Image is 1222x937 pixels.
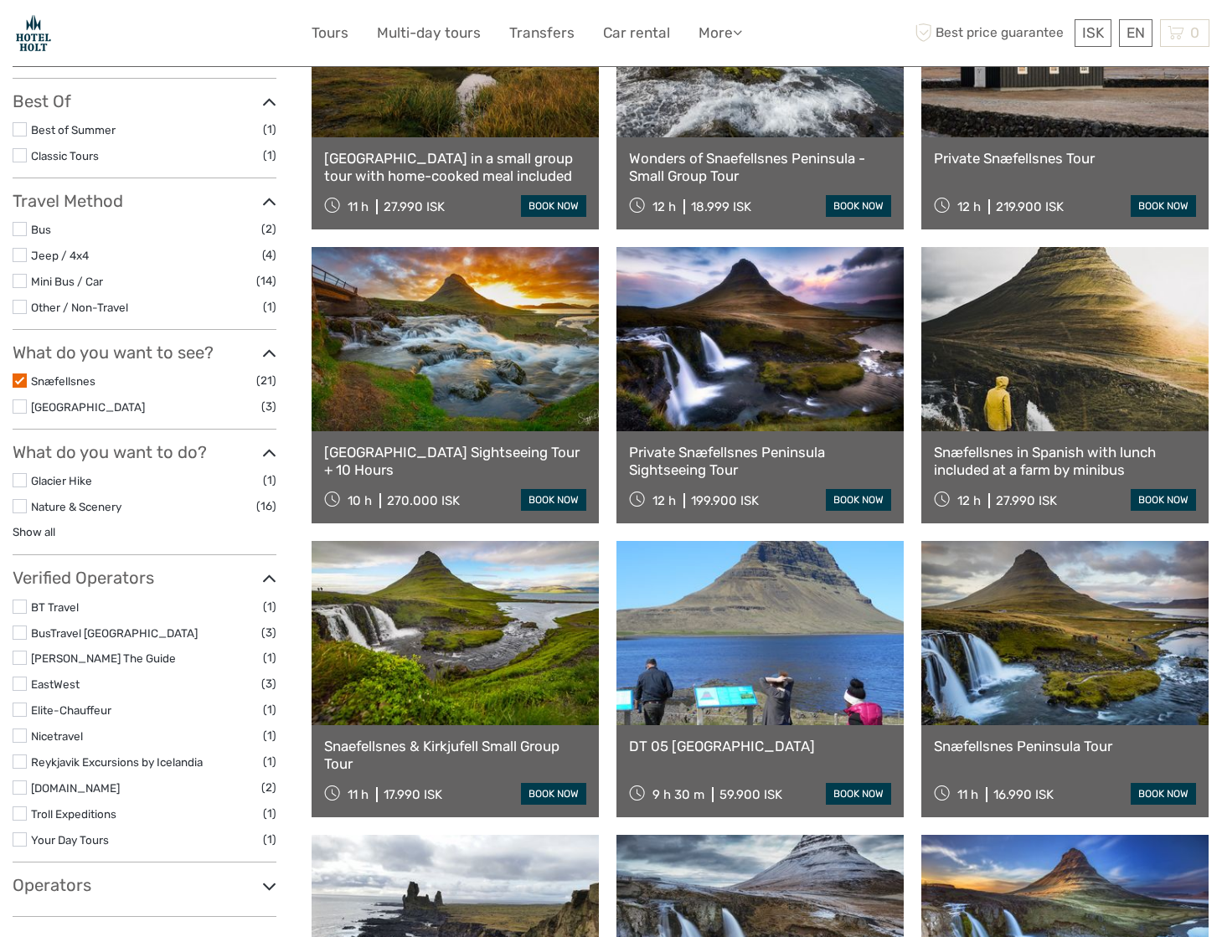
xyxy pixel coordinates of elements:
a: BusTravel [GEOGRAPHIC_DATA] [31,626,198,640]
div: 16.990 ISK [993,787,1054,802]
h3: Verified Operators [13,568,276,588]
a: [PERSON_NAME] The Guide [31,651,176,665]
a: Private Snæfellsnes Peninsula Sightseeing Tour [629,444,891,478]
a: Car rental [603,21,670,45]
a: Reykjavik Excursions by Icelandia [31,755,203,769]
a: [GEOGRAPHIC_DATA] in a small group tour with home-cooked meal included [324,150,586,184]
a: Troll Expeditions [31,807,116,821]
span: (1) [263,648,276,667]
span: (1) [263,752,276,771]
span: 0 [1188,24,1202,41]
span: 10 h [348,493,372,508]
div: 59.900 ISK [719,787,782,802]
a: book now [521,783,586,805]
a: book now [521,489,586,511]
a: Snaefellsnes & Kirkjufell Small Group Tour [324,738,586,772]
a: BT Travel [31,600,79,614]
a: Elite-Chauffeur [31,703,111,717]
h3: Operators [13,875,276,895]
a: book now [521,195,586,217]
a: Private Snæfellsnes Tour [934,150,1196,167]
button: Open LiveChat chat widget [193,26,213,46]
span: (1) [263,297,276,317]
span: 11 h [348,199,369,214]
span: (1) [263,700,276,719]
span: (2) [261,778,276,797]
span: (3) [261,623,276,642]
a: Wonders of Snaefellsnes Peninsula - Small Group Tour [629,150,891,184]
div: 18.999 ISK [691,199,751,214]
span: 9 h 30 m [652,787,704,802]
a: EastWest [31,677,80,691]
a: Glacier Hike [31,474,92,487]
span: (1) [263,120,276,139]
a: Transfers [509,21,575,45]
div: 27.990 ISK [384,199,445,214]
span: (2) [261,219,276,239]
span: (1) [263,726,276,745]
span: (1) [263,830,276,849]
span: 12 h [652,199,676,214]
a: [GEOGRAPHIC_DATA] [31,400,145,414]
span: (4) [262,245,276,265]
div: 219.900 ISK [996,199,1064,214]
span: (3) [261,397,276,416]
h3: What do you want to see? [13,342,276,363]
span: (21) [256,371,276,390]
p: We're away right now. Please check back later! [23,29,189,43]
a: DT 05 [GEOGRAPHIC_DATA] [629,738,891,754]
a: Your Day Tours [31,833,109,847]
span: (1) [263,471,276,490]
a: book now [826,783,891,805]
a: Snæfellsnes Peninsula Tour [934,738,1196,754]
span: Best price guarantee [910,19,1070,47]
h3: Best Of [13,91,276,111]
a: book now [1131,489,1196,511]
a: Nature & Scenery [31,500,121,513]
a: Mini Bus / Car [31,275,103,288]
a: [GEOGRAPHIC_DATA] Sightseeing Tour + 10 Hours [324,444,586,478]
span: ISK [1082,24,1104,41]
a: [DOMAIN_NAME] [31,781,120,795]
a: Best of Summer [31,123,116,136]
img: Hotel Holt [13,13,54,54]
a: book now [826,489,891,511]
h3: What do you want to do? [13,442,276,462]
div: 199.900 ISK [691,493,759,508]
a: Multi-day tours [377,21,481,45]
span: 12 h [652,493,676,508]
a: Other / Non-Travel [31,301,128,314]
span: (1) [263,804,276,823]
span: (1) [263,146,276,165]
div: 270.000 ISK [387,493,460,508]
div: 17.990 ISK [384,787,442,802]
span: 11 h [957,787,978,802]
div: 27.990 ISK [996,493,1057,508]
a: More [699,21,742,45]
a: Nicetravel [31,729,83,743]
h3: Travel Method [13,191,276,211]
div: EN [1119,19,1152,47]
span: (14) [256,271,276,291]
a: Bus [31,223,51,236]
span: 12 h [957,199,981,214]
span: 11 h [348,787,369,802]
a: book now [1131,783,1196,805]
a: Classic Tours [31,149,99,162]
span: (3) [261,674,276,693]
a: Snæfellsnes [31,374,95,388]
span: (1) [263,597,276,616]
a: Tours [312,21,348,45]
a: book now [1131,195,1196,217]
a: Snæfellsnes in Spanish with lunch included at a farm by minibus [934,444,1196,478]
span: (16) [256,497,276,516]
a: Jeep / 4x4 [31,249,89,262]
a: book now [826,195,891,217]
a: Show all [13,525,55,538]
span: 12 h [957,493,981,508]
